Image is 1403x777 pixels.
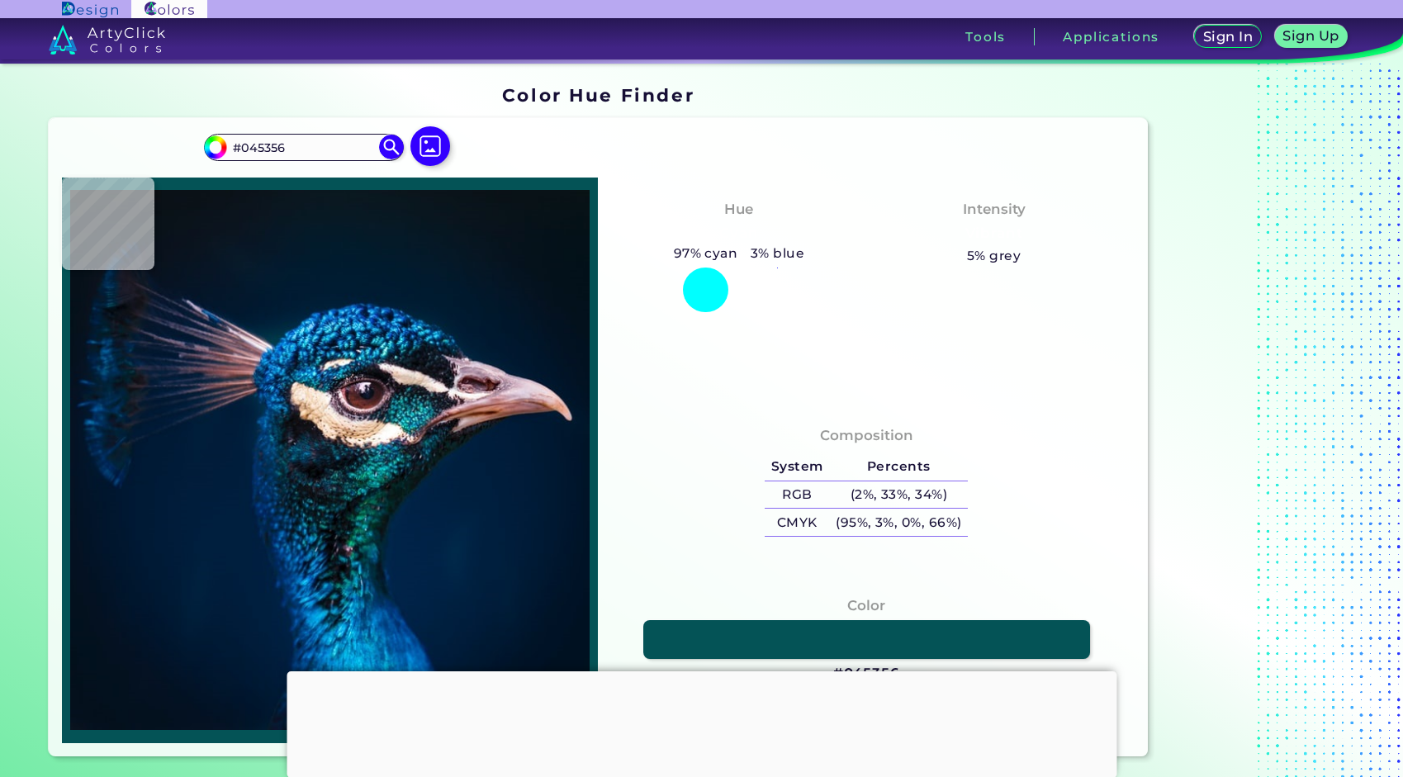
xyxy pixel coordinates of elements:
[765,453,829,481] h5: System
[820,424,913,448] h4: Composition
[667,243,744,264] h5: 97% cyan
[410,126,450,166] img: icon picture
[967,245,1021,267] h5: 5% grey
[765,509,829,536] h5: CMYK
[958,224,1030,244] h3: Vibrant
[847,594,885,618] h4: Color
[62,2,117,17] img: ArtyClick Design logo
[829,453,968,481] h5: Percents
[1278,26,1344,47] a: Sign Up
[829,509,968,536] h5: (95%, 3%, 0%, 66%)
[765,481,829,509] h5: RGB
[1286,30,1337,42] h5: Sign Up
[744,243,811,264] h5: 3% blue
[287,671,1116,774] iframe: Advertisement
[1063,31,1159,43] h3: Applications
[379,135,404,159] img: icon search
[829,481,968,509] h5: (2%, 33%, 34%)
[1154,79,1361,764] iframe: Advertisement
[965,31,1006,43] h3: Tools
[49,25,165,54] img: logo_artyclick_colors_white.svg
[833,664,900,684] h3: #045356
[963,197,1026,221] h4: Intensity
[1206,31,1250,43] h5: Sign In
[1197,26,1258,47] a: Sign In
[502,83,694,107] h1: Color Hue Finder
[713,224,765,244] h3: Cyan
[227,136,381,159] input: type color..
[724,197,753,221] h4: Hue
[70,186,590,735] img: img_pavlin.jpg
